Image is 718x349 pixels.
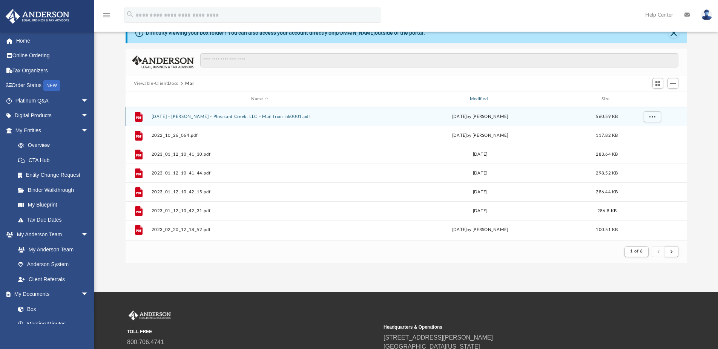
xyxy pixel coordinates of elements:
div: Size [592,96,622,103]
span: 286.44 KB [596,190,618,194]
button: 2023_02_20_12_18_52.pdf [151,227,368,232]
a: Tax Organizers [5,63,100,78]
span: 283.64 KB [596,152,618,156]
a: Digital Productsarrow_drop_down [5,108,100,123]
i: search [126,10,134,18]
a: Meeting Minutes [11,317,96,332]
button: Close [668,28,679,38]
span: arrow_drop_down [81,93,96,109]
div: id [625,96,678,103]
div: Difficulty viewing your box folder? You can also access your account directly on outside of the p... [146,29,425,37]
div: [DATE] [371,170,588,176]
div: NEW [43,80,60,91]
div: [DATE] [371,207,588,214]
img: User Pic [701,9,712,20]
div: [DATE] by [PERSON_NAME] [371,132,588,139]
div: id [129,96,147,103]
button: 2023_01_12_10_42_31.pdf [151,208,368,213]
div: Modified [371,96,589,103]
div: [DATE] [371,151,588,158]
button: Mail [185,80,195,87]
a: Home [5,33,100,48]
span: 286.8 KB [597,208,617,213]
span: arrow_drop_down [81,287,96,302]
a: menu [102,14,111,20]
button: 2022_10_26_064.pdf [151,133,368,138]
button: Viewable-ClientDocs [134,80,178,87]
button: More options [643,111,661,122]
div: [DATE] by [PERSON_NAME] [371,113,588,120]
span: 298.52 KB [596,171,618,175]
a: My Anderson Teamarrow_drop_down [5,227,96,242]
span: 1 of 6 [630,249,643,253]
a: Box [11,302,92,317]
a: [STREET_ADDRESS][PERSON_NAME] [384,334,493,341]
img: Anderson Advisors Platinum Portal [3,9,72,24]
button: Add [667,78,679,89]
img: Anderson Advisors Platinum Portal [127,311,172,320]
span: arrow_drop_down [81,227,96,243]
button: 2023_01_12_10_41_30.pdf [151,152,368,157]
span: 100.51 KB [596,227,618,231]
a: Anderson System [11,257,96,272]
a: Entity Change Request [11,168,100,183]
i: menu [102,11,111,20]
input: Search files and folders [200,53,678,67]
a: CTA Hub [11,153,100,168]
button: Switch to Grid View [652,78,664,89]
span: 560.59 KB [596,114,618,118]
button: 2023_01_12_10_42_15.pdf [151,190,368,194]
small: TOLL FREE [127,328,378,335]
a: Platinum Q&Aarrow_drop_down [5,93,100,108]
a: Client Referrals [11,272,96,287]
a: My Anderson Team [11,242,92,257]
button: 1 of 6 [624,246,648,257]
span: arrow_drop_down [81,123,96,138]
a: Order StatusNEW [5,78,100,93]
span: 117.82 KB [596,133,618,137]
button: 2023_01_12_10_41_44.pdf [151,171,368,176]
div: Name [151,96,368,103]
a: Tax Due Dates [11,212,100,227]
a: My Documentsarrow_drop_down [5,287,96,302]
a: 800.706.4741 [127,339,164,345]
div: [DATE] by [PERSON_NAME] [371,226,588,233]
a: Binder Walkthrough [11,182,100,197]
small: Headquarters & Operations [384,324,635,331]
div: [DATE] [371,188,588,195]
a: My Entitiesarrow_drop_down [5,123,100,138]
div: grid [126,107,687,240]
button: [DATE] - [PERSON_NAME] - Pheasant Creek, LLC - Mail from Ink0001.pdf [151,114,368,119]
a: My Blueprint [11,197,96,213]
a: [DOMAIN_NAME] [334,30,375,36]
span: arrow_drop_down [81,108,96,124]
a: Overview [11,138,100,153]
a: Online Ordering [5,48,100,63]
